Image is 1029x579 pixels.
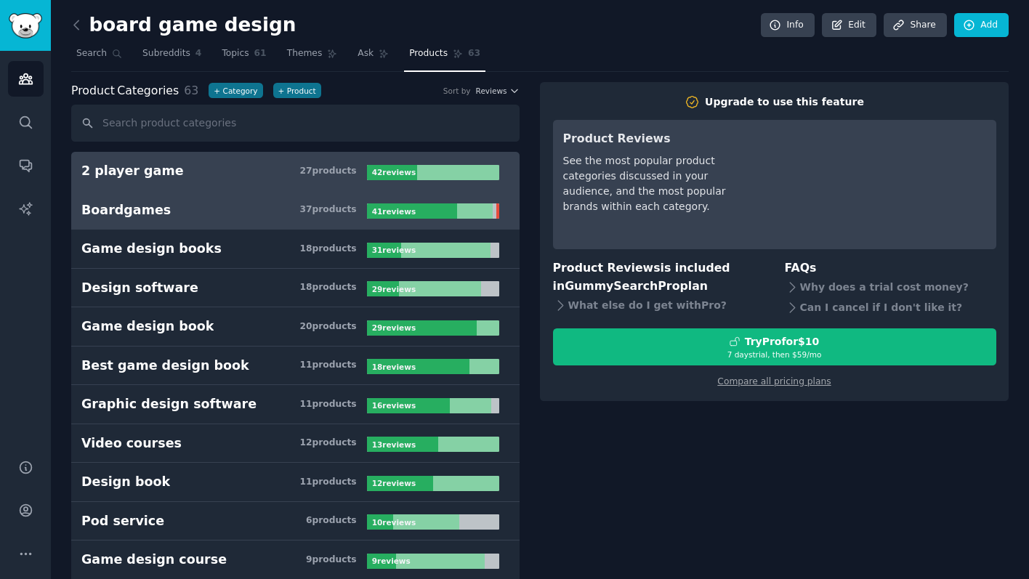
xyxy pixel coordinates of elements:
div: Design book [81,473,170,491]
div: 27 product s [299,165,356,178]
a: Subreddits4 [137,42,206,72]
b: 29 review s [372,285,416,293]
div: Pod service [81,512,164,530]
a: Edit [822,13,876,38]
span: Themes [287,47,323,60]
a: Graphic design software11products16reviews [71,385,520,424]
div: 9 product s [306,554,357,567]
span: + [214,86,220,96]
b: 18 review s [372,363,416,371]
h3: FAQs [785,259,996,278]
input: Search product categories [71,105,520,142]
a: Design software18products29reviews [71,269,520,308]
b: 42 review s [372,168,416,177]
b: 10 review s [372,518,416,527]
div: See the most popular product categories discussed in your audience, and the most popular brands w... [563,153,748,214]
a: Boardgames37products41reviews [71,191,520,230]
div: 11 product s [299,398,356,411]
span: Reviews [476,86,507,96]
b: 12 review s [372,479,416,487]
div: Can I cancel if I don't like it? [785,298,996,318]
b: 16 review s [372,401,416,410]
div: What else do I get with Pro ? [553,295,764,315]
button: +Product [273,83,321,98]
a: Share [884,13,946,38]
span: Products [409,47,448,60]
b: 41 review s [372,207,416,216]
a: Add [954,13,1009,38]
div: Graphic design software [81,395,257,413]
div: Boardgames [81,201,171,219]
div: 11 product s [299,359,356,372]
div: Why does a trial cost money? [785,278,996,298]
a: 2 player game27products42reviews [71,152,520,191]
span: Ask [358,47,374,60]
b: 31 review s [372,246,416,254]
div: 18 product s [299,281,356,294]
span: 4 [195,47,202,60]
h3: Product Reviews [563,130,748,148]
span: Topics [222,47,249,60]
div: 11 product s [299,476,356,489]
div: 12 product s [299,437,356,450]
a: Search [71,42,127,72]
b: 9 review s [372,556,411,565]
button: TryProfor$107 daystrial, then $59/mo [553,328,996,365]
div: Video courses [81,434,182,453]
div: Game design books [81,240,222,258]
a: Compare all pricing plans [717,376,831,386]
span: GummySearch Pro [565,279,679,293]
div: Game design book [81,317,214,336]
div: 2 player game [81,162,184,180]
div: Upgrade to use this feature [705,94,864,110]
button: Reviews [476,86,520,96]
div: Sort by [443,86,471,96]
span: Product [71,82,115,100]
span: Categories [71,82,179,100]
div: 18 product s [299,243,356,256]
a: Info [761,13,815,38]
a: Best game design book11products18reviews [71,347,520,386]
a: Design book11products12reviews [71,463,520,502]
div: Design software [81,279,198,297]
div: Game design course [81,551,227,569]
div: Best game design book [81,357,249,375]
a: Video courses12products13reviews [71,424,520,463]
span: Subreddits [142,47,190,60]
a: Topics61 [217,42,271,72]
a: Themes [282,42,343,72]
span: 61 [254,47,267,60]
span: 63 [468,47,480,60]
button: +Category [209,83,262,98]
span: + [278,86,285,96]
span: 63 [184,84,198,97]
a: Game design books18products31reviews [71,230,520,269]
b: 13 review s [372,440,416,449]
img: GummySearch logo [9,13,42,39]
div: 37 product s [299,203,356,216]
h3: Product Reviews is included in plan [553,259,764,295]
div: 20 product s [299,320,356,333]
div: 6 product s [306,514,357,527]
a: Ask [352,42,394,72]
a: Products63 [404,42,485,72]
b: 29 review s [372,323,416,332]
div: 7 days trial, then $ 59 /mo [554,349,996,360]
div: Try Pro for $10 [745,334,820,349]
h2: board game design [71,14,296,37]
a: Game design book20products29reviews [71,307,520,347]
span: Search [76,47,107,60]
a: Pod service6products10reviews [71,502,520,541]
